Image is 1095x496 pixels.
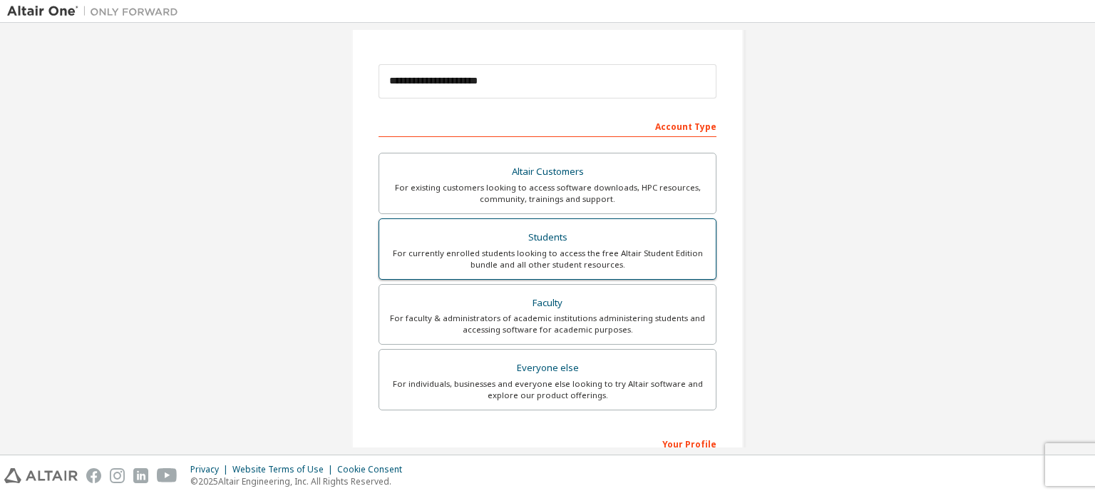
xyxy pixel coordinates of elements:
[4,468,78,483] img: altair_logo.svg
[388,378,707,401] div: For individuals, businesses and everyone else looking to try Altair software and explore our prod...
[7,4,185,19] img: Altair One
[388,293,707,313] div: Faculty
[157,468,178,483] img: youtube.svg
[190,475,411,487] p: © 2025 Altair Engineering, Inc. All Rights Reserved.
[337,464,411,475] div: Cookie Consent
[388,313,707,335] div: For faculty & administrators of academic institutions administering students and accessing softwa...
[379,114,716,137] div: Account Type
[388,228,707,248] div: Students
[133,468,148,483] img: linkedin.svg
[379,432,716,455] div: Your Profile
[388,248,707,270] div: For currently enrolled students looking to access the free Altair Student Edition bundle and all ...
[232,464,337,475] div: Website Terms of Use
[388,162,707,182] div: Altair Customers
[388,182,707,205] div: For existing customers looking to access software downloads, HPC resources, community, trainings ...
[190,464,232,475] div: Privacy
[388,358,707,378] div: Everyone else
[110,468,125,483] img: instagram.svg
[86,468,101,483] img: facebook.svg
